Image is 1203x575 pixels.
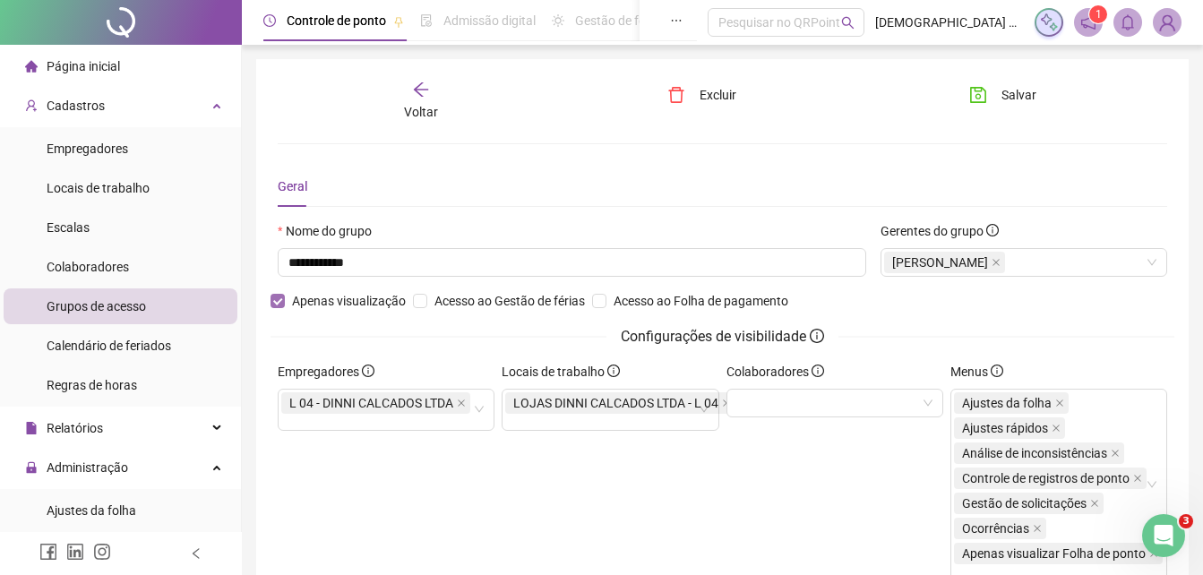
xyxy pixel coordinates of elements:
span: info-circle [607,365,620,377]
span: Colaboradores [726,362,824,382]
button: Salvar [956,81,1050,109]
span: file [25,422,38,434]
span: L 04 - DINNI CALCADOS LTDA [289,393,453,413]
span: Voltar [404,105,438,119]
span: Controle de registros de ponto [962,471,1130,485]
span: Página inicial [47,59,120,73]
span: Ajustes da folha [47,503,136,518]
span: Salvar [1001,85,1036,105]
span: info-circle [812,365,824,377]
span: notification [1080,14,1096,30]
span: home [25,60,38,73]
span: Análise de inconsistências [962,446,1107,460]
span: [DEMOGRAPHIC_DATA] PRATA - DMZ ADMINISTRADORA [875,13,1024,32]
span: linkedin [66,543,84,561]
span: Configurações de visibilidade [606,325,838,348]
span: sun [552,14,564,27]
span: LOJAS DINNI CALCADOS LTDA - L 04 [513,393,718,413]
span: arrow-left [412,81,430,99]
img: 92426 [1154,9,1181,36]
span: 1 [1096,8,1102,21]
span: close [992,258,1001,267]
span: Controle de ponto [287,13,386,28]
span: Empregadores [278,362,374,382]
span: facebook [39,543,57,561]
span: Gestão de solicitações [962,496,1087,511]
span: file-done [420,14,433,27]
span: Acesso ao Gestão de férias [427,291,592,311]
span: clock-circle [263,14,276,27]
span: info-circle [986,224,999,236]
span: close [1052,424,1061,433]
sup: 1 [1089,5,1107,23]
span: Colaboradores [47,260,129,274]
span: Relatórios [47,421,103,435]
span: Menus [950,362,1003,382]
label: Nome do grupo [278,221,383,241]
div: Geral [278,176,307,196]
span: Gestão de férias [575,13,666,28]
span: 3 [1179,514,1193,528]
span: instagram [93,543,111,561]
span: Grupos de acesso [47,299,146,313]
span: Apenas visualizar Folha de ponto [962,546,1146,561]
span: ellipsis [670,14,683,27]
span: close [1033,524,1042,533]
span: close [1055,399,1064,408]
span: close [1133,474,1142,483]
span: delete [667,86,685,104]
span: Ajustes da folha [962,396,1052,410]
span: search [841,16,855,30]
span: Ajustes rápidos [962,421,1048,435]
span: Ocorrências [962,521,1029,536]
span: Cadastros [47,99,105,113]
span: pushpin [393,16,404,27]
span: save [969,86,987,104]
span: Gerentes do grupo [881,221,999,241]
span: Excluir [700,85,736,105]
span: user-add [25,99,38,112]
span: Calendário de feriados [47,339,171,353]
span: lock [25,461,38,474]
button: Excluir [654,81,750,109]
span: Escalas [47,220,90,235]
span: Locais de trabalho [47,181,150,195]
span: DINNI CALCADOS LTDA 4 [281,392,470,414]
iframe: Intercom live chat [1142,514,1185,557]
span: Empregadores [47,142,128,156]
span: close [1090,499,1099,508]
span: [PERSON_NAME] [892,253,988,272]
span: MARCIO MUNIZ BRAGA [884,252,1005,273]
span: left [190,547,202,560]
span: Locais de trabalho [502,362,620,382]
span: Apenas visualização [285,291,413,311]
span: LOJAS DINNI CALCADOS LTDA - L 04 [505,392,735,414]
span: close [1111,449,1120,458]
span: bell [1120,14,1136,30]
span: info-circle [991,365,1003,377]
span: Acesso ao Folha de pagamento [606,291,795,311]
span: Regras de horas [47,378,137,392]
span: info-circle [362,365,374,377]
span: Administração [47,460,128,475]
span: info-circle [810,329,824,343]
span: Admissão digital [443,13,536,28]
span: close [457,399,466,408]
img: sparkle-icon.fc2bf0ac1784a2077858766a79e2daf3.svg [1039,13,1059,32]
